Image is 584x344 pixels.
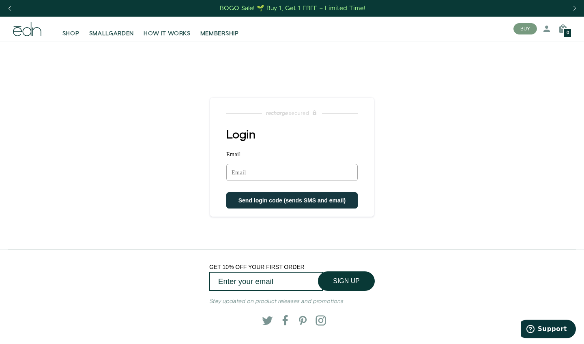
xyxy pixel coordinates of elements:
input: Email [226,164,358,181]
iframe: Opens a widget where you can find more information [521,320,576,340]
span: 0 [567,31,569,35]
a: MEMBERSHIP [195,20,244,38]
a: SMALLGARDEN [84,20,139,38]
span: HOW IT WORKS [144,30,190,38]
a: HOW IT WORKS [139,20,195,38]
em: Stay updated on product releases and promotions [209,297,343,305]
span: SHOP [62,30,79,38]
span: GET 10% OFF YOUR FIRST ORDER [209,264,305,270]
div: BOGO Sale! 🌱 Buy 1, Get 1 FREE – Limited Time! [220,4,365,13]
a: SHOP [58,20,84,38]
input: Enter your email [209,272,323,291]
span: SMALLGARDEN [89,30,134,38]
h1: Login [226,129,374,142]
button: BUY [513,23,537,34]
label: Email [226,151,358,161]
span: Send login code (sends SMS and email) [238,197,346,204]
a: BOGO Sale! 🌱 Buy 1, Get 1 FREE – Limited Time! [219,2,367,15]
button: Send login code (sends SMS and email) [226,192,358,209]
span: MEMBERSHIP [200,30,239,38]
button: SIGN UP [318,271,375,291]
a: Recharge Subscriptions website [210,107,374,119]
